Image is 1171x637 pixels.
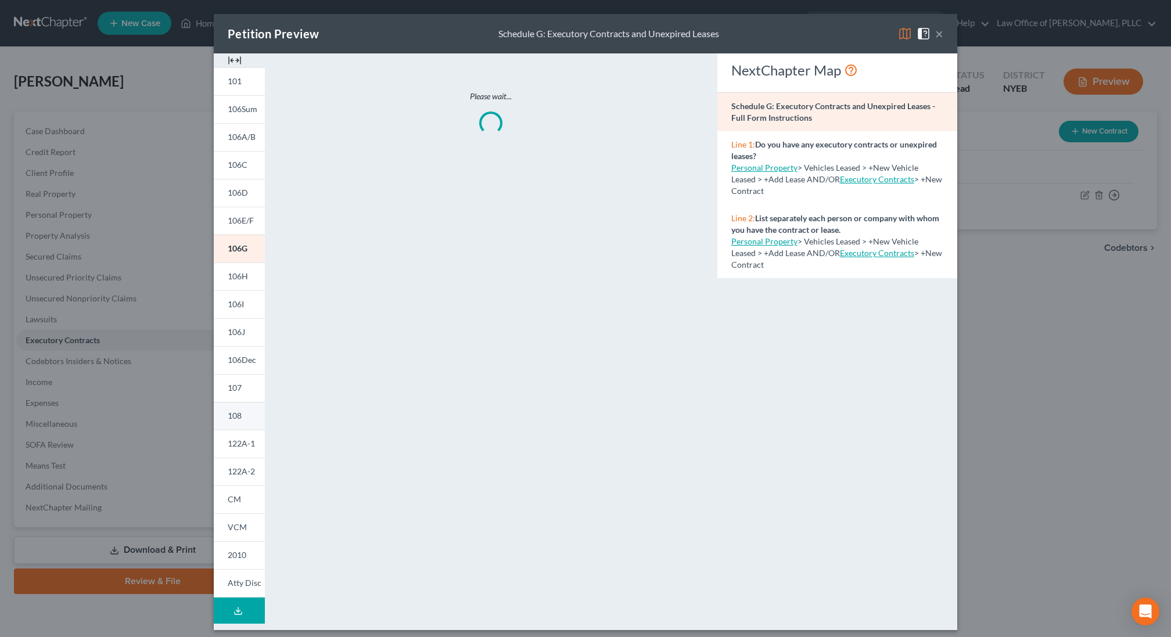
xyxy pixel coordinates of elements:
[214,235,265,262] a: 106G
[228,243,247,253] span: 106G
[214,402,265,430] a: 108
[214,541,265,569] a: 2010
[731,213,755,223] span: Line 2:
[498,27,719,41] div: Schedule G: Executory Contracts and Unexpired Leases
[898,27,912,41] img: map-eea8200ae884c6f1103ae1953ef3d486a96c86aabb227e865a55264e3737af1f.svg
[228,26,319,42] div: Petition Preview
[228,494,241,504] span: CM
[228,188,248,197] span: 106D
[214,95,265,123] a: 106Sum
[840,174,914,184] a: Executory Contracts
[228,104,257,114] span: 106Sum
[228,466,255,476] span: 122A-2
[228,299,244,309] span: 106I
[214,569,265,598] a: Atty Disc
[731,248,942,269] span: > +New Contract
[214,318,265,346] a: 106J
[214,262,265,290] a: 106H
[228,550,246,560] span: 2010
[228,578,261,588] span: Atty Disc
[731,101,935,123] strong: Schedule G: Executory Contracts and Unexpired Leases - Full Form Instructions
[228,132,256,142] span: 106A/B
[314,91,668,102] p: Please wait...
[228,160,247,170] span: 106C
[214,207,265,235] a: 106E/F
[917,27,931,41] img: help-close-5ba153eb36485ed6c1ea00a893f15db1cb9b99d6cae46e1a8edb6c62d00a1a76.svg
[214,513,265,541] a: VCM
[228,411,242,420] span: 108
[228,355,256,365] span: 106Dec
[731,61,943,80] div: NextChapter Map
[228,522,247,532] span: VCM
[228,271,248,281] span: 106H
[214,458,265,485] a: 122A-2
[228,438,255,448] span: 122A-1
[228,383,242,393] span: 107
[731,236,918,258] span: > Vehicles Leased > +New Vehicle Leased > +Add Lease AND/OR
[731,236,798,246] a: Personal Property
[840,248,914,258] a: Executory Contracts
[214,485,265,513] a: CM
[731,139,755,149] span: Line 1:
[935,27,943,41] button: ×
[214,179,265,207] a: 106D
[731,213,939,235] strong: List separately each person or company with whom you have the contract or lease.
[731,139,937,161] strong: Do you have any executory contracts or unexpired leases?
[1132,598,1159,625] div: Open Intercom Messenger
[214,67,265,95] a: 101
[214,374,265,402] a: 107
[228,327,245,337] span: 106J
[731,163,798,172] a: Personal Property
[228,76,242,86] span: 101
[214,151,265,179] a: 106C
[228,53,242,67] img: expand-e0f6d898513216a626fdd78e52531dac95497ffd26381d4c15ee2fc46db09dca.svg
[214,346,265,374] a: 106Dec
[228,215,254,225] span: 106E/F
[214,290,265,318] a: 106I
[214,430,265,458] a: 122A-1
[214,123,265,151] a: 106A/B
[731,163,918,184] span: > Vehicles Leased > +New Vehicle Leased > +Add Lease AND/OR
